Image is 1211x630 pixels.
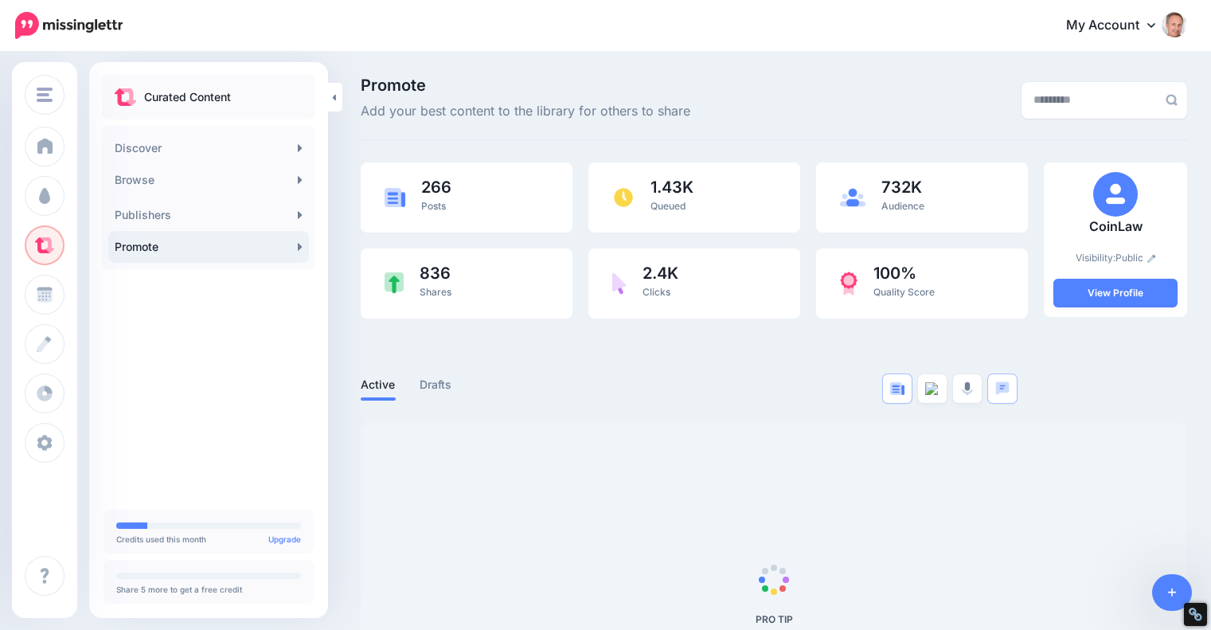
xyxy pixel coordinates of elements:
[361,375,396,394] a: Active
[840,272,857,295] img: prize-red.png
[643,265,678,281] span: 2.4K
[650,200,686,212] span: Queued
[650,179,693,195] span: 1.43K
[1166,94,1178,106] img: search-grey-6.png
[15,12,123,39] img: Missinglettr
[890,382,904,395] img: article-blue.png
[37,88,53,102] img: menu.png
[420,265,451,281] span: 836
[873,286,935,298] span: Quality Score
[643,286,670,298] span: Clicks
[115,88,136,106] img: curate.png
[1053,279,1178,307] a: View Profile
[925,382,940,395] img: video--grey.png
[612,272,627,295] img: pointer-purple.png
[385,188,405,206] img: article-blue.png
[421,179,451,195] span: 266
[881,179,924,195] span: 732K
[962,382,973,396] img: microphone-grey.png
[361,77,690,93] span: Promote
[873,265,935,281] span: 100%
[1050,6,1187,45] a: My Account
[385,272,404,294] img: share-green.png
[1093,172,1138,217] img: user_default_image.png
[420,375,452,394] a: Drafts
[881,200,924,212] span: Audience
[1188,607,1203,622] div: Restore Info Box &#10;&#10;NoFollow Info:&#10; META-Robots NoFollow: &#09;true&#10; META-Robots N...
[421,200,446,212] span: Posts
[1115,252,1156,264] a: Public
[995,382,1010,395] img: chat-square-blue.png
[108,231,309,263] a: Promote
[420,286,451,298] span: Shares
[108,199,309,231] a: Publishers
[625,613,924,625] h5: PRO TIP
[612,186,635,209] img: clock.png
[108,164,309,196] a: Browse
[108,132,309,164] a: Discover
[1053,250,1178,266] p: Visibility:
[1147,254,1156,263] img: pencil.png
[361,101,690,122] span: Add your best content to the library for others to share
[1053,217,1178,237] p: CoinLaw
[840,188,865,207] img: users-blue.png
[144,88,231,107] p: Curated Content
